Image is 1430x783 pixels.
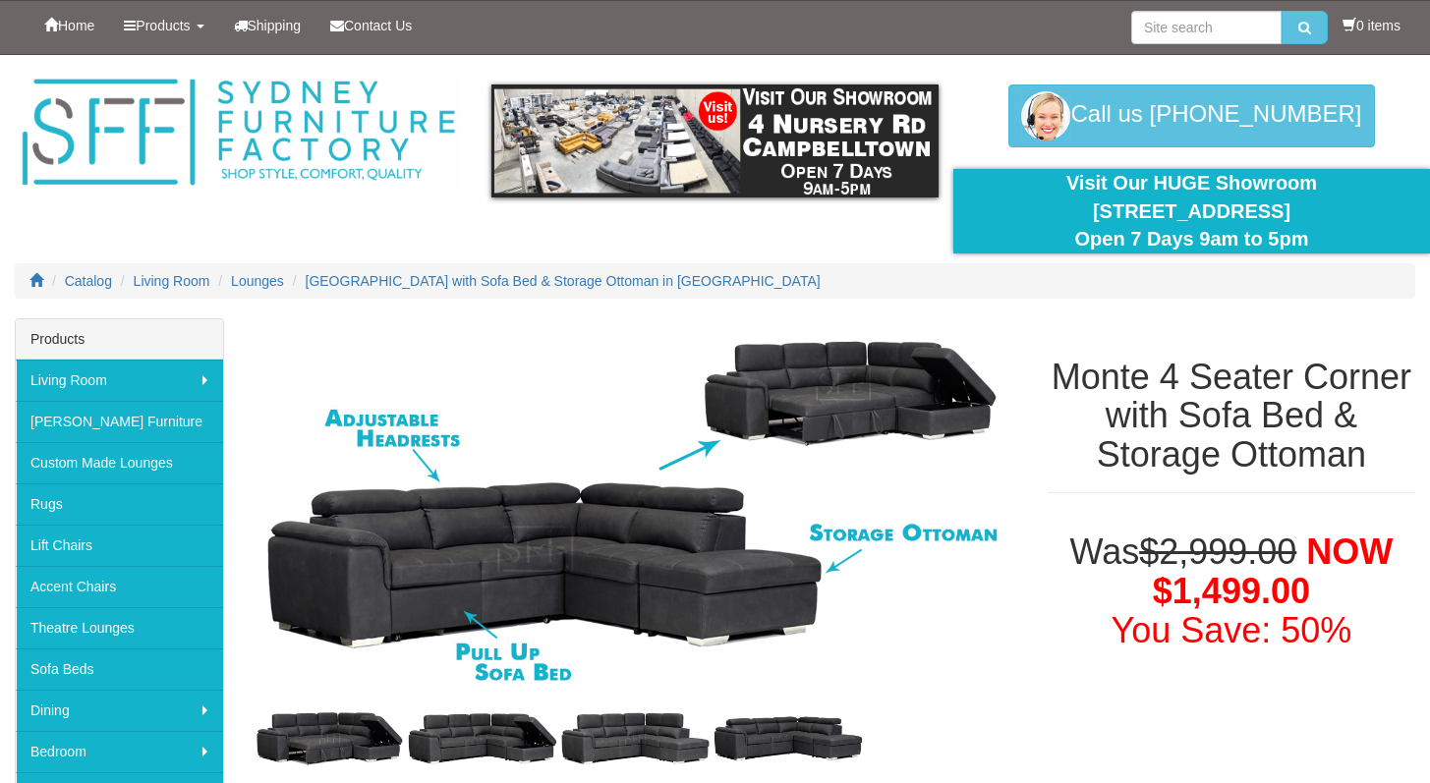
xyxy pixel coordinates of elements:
span: Shipping [248,18,302,33]
img: Sydney Furniture Factory [15,75,462,191]
a: Shipping [219,1,316,50]
a: Living Room [134,273,210,289]
div: Products [16,319,223,360]
a: Catalog [65,273,112,289]
span: NOW $1,499.00 [1153,531,1393,611]
a: [GEOGRAPHIC_DATA] with Sofa Bed & Storage Ottoman in [GEOGRAPHIC_DATA] [306,273,821,289]
a: Lounges [231,273,284,289]
a: Living Room [16,360,223,401]
h1: Was [1048,532,1415,649]
a: Dining [16,690,223,731]
a: Accent Chairs [16,566,223,607]
span: Home [58,18,94,33]
a: Contact Us [315,1,427,50]
a: Lift Chairs [16,525,223,566]
a: Bedroom [16,731,223,772]
a: Home [29,1,109,50]
img: showroom.gif [491,84,939,197]
font: You Save: 50% [1111,610,1351,650]
h1: Monte 4 Seater Corner with Sofa Bed & Storage Ottoman [1048,358,1415,475]
span: Contact Us [344,18,412,33]
li: 0 items [1343,16,1401,35]
a: Custom Made Lounges [16,442,223,483]
a: Sofa Beds [16,648,223,690]
span: Products [136,18,190,33]
a: [PERSON_NAME] Furniture [16,401,223,442]
a: Products [109,1,218,50]
a: Rugs [16,483,223,525]
a: Theatre Lounges [16,607,223,648]
del: $2,999.00 [1139,531,1296,572]
div: Visit Our HUGE Showroom [STREET_ADDRESS] Open 7 Days 9am to 5pm [968,169,1415,253]
input: Site search [1131,11,1282,44]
